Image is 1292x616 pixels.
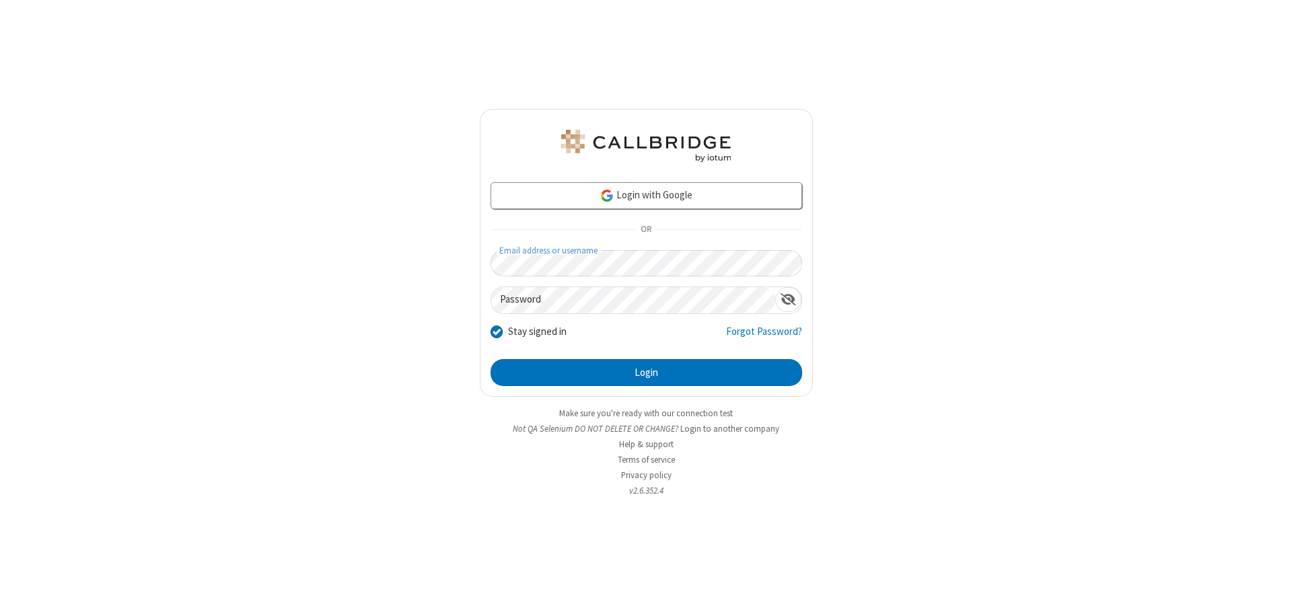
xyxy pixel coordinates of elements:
input: Password [491,287,775,313]
a: Terms of service [618,454,675,465]
button: Login [491,359,802,386]
a: Forgot Password? [726,324,802,350]
img: QA Selenium DO NOT DELETE OR CHANGE [559,130,733,162]
li: Not QA Selenium DO NOT DELETE OR CHANGE? [480,422,813,435]
span: OR [635,221,657,239]
button: Login to another company [680,422,779,435]
a: Login with Google [491,182,802,209]
div: Show password [775,287,801,312]
a: Make sure you're ready with our connection test [559,408,733,419]
a: Privacy policy [621,469,672,481]
img: google-icon.png [600,188,614,203]
li: v2.6.352.4 [480,484,813,497]
label: Stay signed in [508,324,567,340]
input: Email address or username [491,250,802,276]
a: Help & support [619,438,674,450]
